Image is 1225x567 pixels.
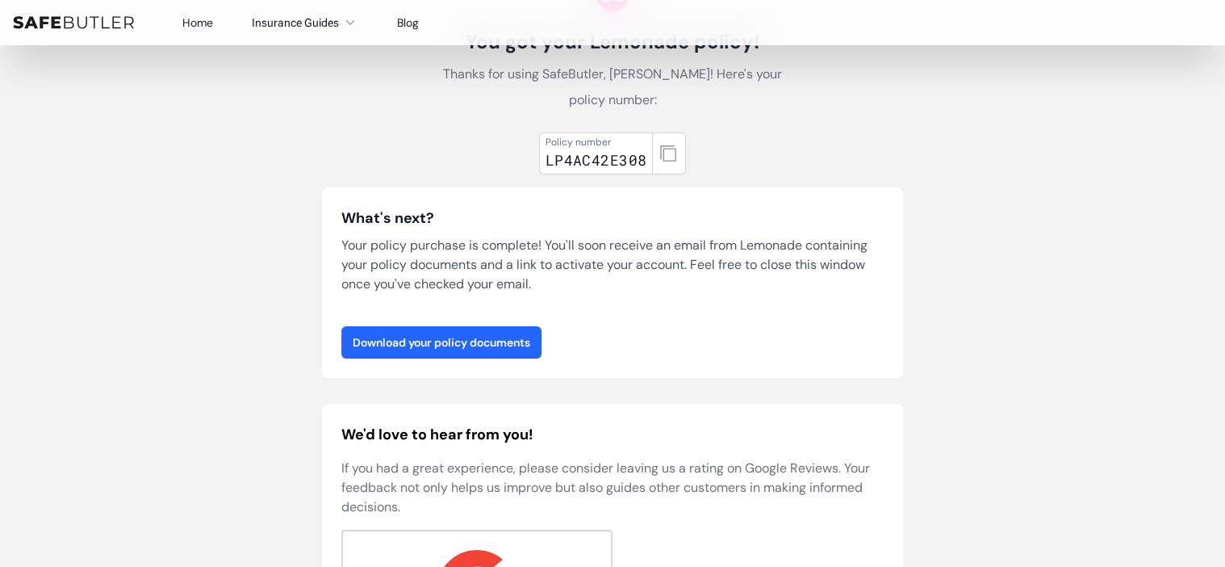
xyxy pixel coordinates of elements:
[546,136,647,149] div: Policy number
[341,423,884,446] h2: We'd love to hear from you!
[546,149,647,171] div: LP4AC42E308
[341,207,884,229] h3: What's next?
[182,15,213,30] a: Home
[252,13,358,32] button: Insurance Guides
[432,61,793,113] p: Thanks for using SafeButler, [PERSON_NAME]! Here's your policy number:
[13,16,134,29] img: SafeButler Text Logo
[341,459,884,517] p: If you had a great experience, please consider leaving us a rating on Google Reviews. Your feedba...
[397,15,419,30] a: Blog
[341,236,884,294] p: Your policy purchase is complete! You'll soon receive an email from Lemonade containing your poli...
[341,326,541,359] a: Download your policy documents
